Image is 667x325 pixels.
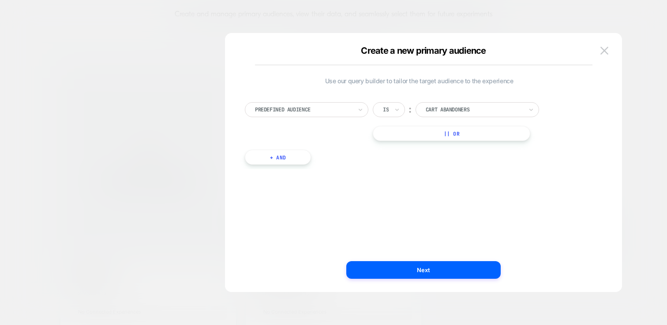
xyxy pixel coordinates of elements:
[255,45,592,56] div: Create a new primary audience
[245,77,593,85] span: Use our query builder to tailor the target audience to the experience
[245,150,311,165] button: + And
[600,47,608,54] img: close
[346,261,501,279] button: Next
[406,104,415,116] div: ︰
[373,126,530,141] button: || Or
